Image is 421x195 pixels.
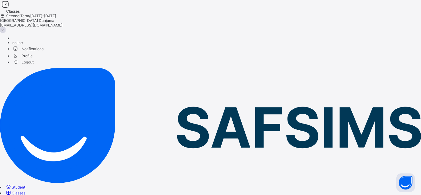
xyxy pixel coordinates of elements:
[12,52,421,59] li: dropdown-list-item-text-4
[12,185,25,189] span: Student
[5,185,25,189] a: Student
[12,36,421,40] li: dropdown-list-item-null-0
[12,40,23,45] span: online
[12,40,421,45] li: dropdown-list-item-null-2
[12,59,34,65] span: Logout
[396,173,415,192] button: Open asap
[6,9,20,14] span: Classes
[12,45,421,52] li: dropdown-list-item-text-3
[12,52,421,59] span: Profile
[12,59,421,64] li: dropdown-list-item-buttom-7
[12,45,421,52] span: Notifications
